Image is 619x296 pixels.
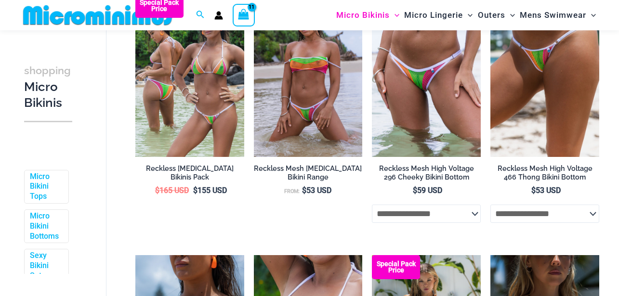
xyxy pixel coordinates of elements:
[196,9,205,21] a: Search icon link
[19,4,178,26] img: MM SHOP LOGO FLAT
[155,186,159,195] span: $
[254,164,363,186] a: Reckless Mesh [MEDICAL_DATA] Bikini Range
[30,251,61,281] a: Sexy Bikini Sets
[30,211,61,241] a: Micro Bikini Bottoms
[372,261,420,273] b: Special Pack Price
[517,3,598,27] a: Mens SwimwearMenu ToggleMenu Toggle
[531,186,561,195] bdi: 53 USD
[490,164,599,182] h2: Reckless Mesh High Voltage 466 Thong Bikini Bottom
[254,164,363,182] h2: Reckless Mesh [MEDICAL_DATA] Bikini Range
[336,3,390,27] span: Micro Bikinis
[193,186,227,195] bdi: 155 USD
[334,3,402,27] a: Micro BikinisMenu ToggleMenu Toggle
[30,172,61,202] a: Micro Bikini Tops
[520,3,586,27] span: Mens Swimwear
[135,164,244,186] a: Reckless [MEDICAL_DATA] Bikinis Pack
[475,3,517,27] a: OutersMenu ToggleMenu Toggle
[332,1,600,29] nav: Site Navigation
[284,188,300,194] span: From:
[372,164,481,186] a: Reckless Mesh High Voltage 296 Cheeky Bikini Bottom
[155,186,189,195] bdi: 165 USD
[135,164,244,182] h2: Reckless [MEDICAL_DATA] Bikinis Pack
[490,164,599,186] a: Reckless Mesh High Voltage 466 Thong Bikini Bottom
[214,11,223,20] a: Account icon link
[372,164,481,182] h2: Reckless Mesh High Voltage 296 Cheeky Bikini Bottom
[413,186,417,195] span: $
[586,3,596,27] span: Menu Toggle
[233,4,255,26] a: View Shopping Cart, 11 items
[302,186,306,195] span: $
[505,3,515,27] span: Menu Toggle
[463,3,473,27] span: Menu Toggle
[302,186,331,195] bdi: 53 USD
[390,3,399,27] span: Menu Toggle
[413,186,442,195] bdi: 59 USD
[404,3,463,27] span: Micro Lingerie
[478,3,505,27] span: Outers
[24,64,71,77] span: shopping
[193,186,198,195] span: $
[531,186,536,195] span: $
[24,62,72,111] h3: Micro Bikinis
[402,3,475,27] a: Micro LingerieMenu ToggleMenu Toggle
